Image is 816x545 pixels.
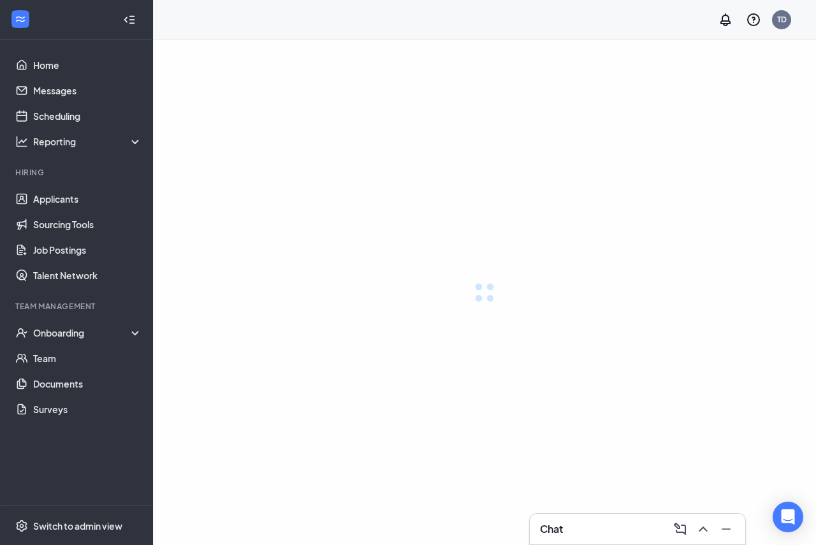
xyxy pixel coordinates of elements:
[15,326,28,339] svg: UserCheck
[33,52,142,78] a: Home
[15,167,140,178] div: Hiring
[718,12,733,27] svg: Notifications
[773,502,803,532] div: Open Intercom Messenger
[777,14,787,25] div: TD
[718,521,734,537] svg: Minimize
[33,78,142,103] a: Messages
[15,520,28,532] svg: Settings
[123,13,136,26] svg: Collapse
[33,237,142,263] a: Job Postings
[33,103,142,129] a: Scheduling
[14,13,27,25] svg: WorkstreamLogo
[746,12,761,27] svg: QuestionInfo
[33,212,142,237] a: Sourcing Tools
[540,522,563,536] h3: Chat
[33,186,142,212] a: Applicants
[696,521,711,537] svg: ChevronUp
[33,396,142,422] a: Surveys
[715,519,735,539] button: Minimize
[33,263,142,288] a: Talent Network
[692,519,712,539] button: ChevronUp
[15,135,28,148] svg: Analysis
[33,326,143,339] div: Onboarding
[669,519,689,539] button: ComposeMessage
[15,301,140,312] div: Team Management
[33,135,143,148] div: Reporting
[673,521,688,537] svg: ComposeMessage
[33,371,142,396] a: Documents
[33,520,122,532] div: Switch to admin view
[33,345,142,371] a: Team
